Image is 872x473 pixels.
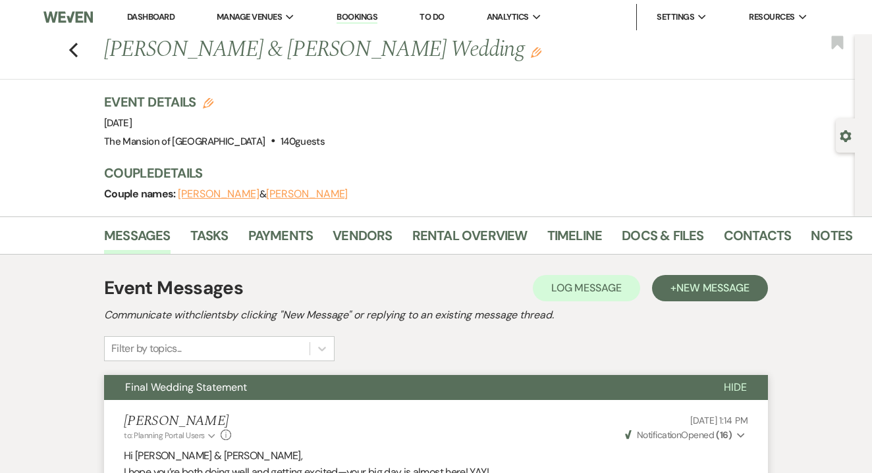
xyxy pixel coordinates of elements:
[637,429,681,441] span: Notification
[190,225,229,254] a: Tasks
[811,225,852,254] a: Notes
[551,281,622,295] span: Log Message
[281,135,325,148] span: 140 guests
[531,46,541,58] button: Edit
[412,225,528,254] a: Rental Overview
[547,225,603,254] a: Timeline
[178,187,348,201] span: &
[622,225,703,254] a: Docs & Files
[217,11,282,24] span: Manage Venues
[676,281,749,295] span: New Message
[127,11,175,22] a: Dashboard
[487,11,529,24] span: Analytics
[104,375,703,400] button: Final Wedding Statement
[104,116,132,130] span: [DATE]
[124,430,205,441] span: to: Planning Portal Users
[124,447,748,464] p: Hi [PERSON_NAME] & [PERSON_NAME],
[420,11,444,22] a: To Do
[623,428,748,442] button: NotificationOpened (16)
[840,129,852,141] button: Open lead details
[657,11,694,24] span: Settings
[724,380,747,394] span: Hide
[104,187,178,201] span: Couple names:
[104,34,694,66] h1: [PERSON_NAME] & [PERSON_NAME] Wedding
[104,93,325,111] h3: Event Details
[533,275,640,301] button: Log Message
[178,189,259,199] button: [PERSON_NAME]
[104,274,243,302] h1: Event Messages
[124,430,217,441] button: to: Planning Portal Users
[125,380,247,394] span: Final Wedding Statement
[43,3,93,31] img: Weven Logo
[625,429,732,441] span: Opened
[248,225,313,254] a: Payments
[104,135,265,148] span: The Mansion of [GEOGRAPHIC_DATA]
[703,375,768,400] button: Hide
[104,307,768,323] h2: Communicate with clients by clicking "New Message" or replying to an existing message thread.
[266,189,348,199] button: [PERSON_NAME]
[690,414,748,426] span: [DATE] 1:14 PM
[124,413,231,430] h5: [PERSON_NAME]
[724,225,792,254] a: Contacts
[716,429,732,441] strong: ( 16 )
[111,341,182,357] div: Filter by topics...
[749,11,794,24] span: Resources
[652,275,768,301] button: +New Message
[104,225,171,254] a: Messages
[337,11,377,24] a: Bookings
[104,164,842,182] h3: Couple Details
[333,225,392,254] a: Vendors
